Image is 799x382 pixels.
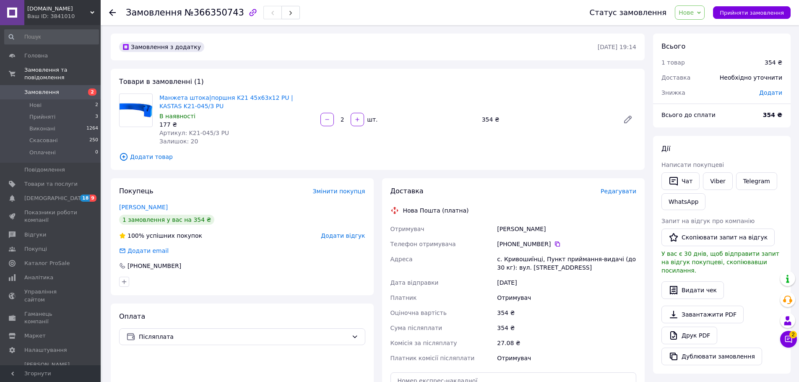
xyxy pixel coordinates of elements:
[390,279,439,286] span: Дата відправки
[27,13,101,20] div: Ваш ID: 3841010
[679,9,694,16] span: Нове
[159,113,195,120] span: В наявності
[661,59,685,66] span: 1 товар
[126,8,182,18] span: Замовлення
[661,172,700,190] button: Чат
[661,74,690,81] span: Доставка
[661,89,685,96] span: Знижка
[390,226,424,232] span: Отримувач
[80,195,90,202] span: 18
[86,125,98,133] span: 1264
[24,260,70,267] span: Каталог ProSale
[765,58,782,67] div: 354 ₴
[95,149,98,156] span: 0
[759,89,782,96] span: Додати
[495,320,638,335] div: 354 ₴
[90,195,96,202] span: 9
[661,112,716,118] span: Всього до сплати
[661,193,705,210] a: WhatsApp
[661,327,717,344] a: Друк PDF
[598,44,636,50] time: [DATE] 19:14
[119,231,202,240] div: успішних покупок
[713,6,791,19] button: Прийняти замовлення
[24,245,47,253] span: Покупці
[736,172,777,190] a: Telegram
[661,161,724,168] span: Написати покупцеві
[390,294,417,301] span: Платник
[661,229,775,246] button: Скопіювати запит на відгук
[24,332,46,340] span: Маркет
[495,335,638,351] div: 27.08 ₴
[495,290,638,305] div: Отримувач
[497,240,636,248] div: [PHONE_NUMBER]
[715,68,787,87] div: Необхідно уточнити
[24,231,46,239] span: Відгуки
[95,113,98,121] span: 3
[118,247,169,255] div: Додати email
[321,232,365,239] span: Додати відгук
[390,355,475,361] span: Платник комісії післяплати
[763,112,782,118] b: 354 ₴
[159,130,229,136] span: Артикул: K21-045/3 PU
[24,195,86,202] span: [DEMOGRAPHIC_DATA]
[390,309,447,316] span: Оціночна вартість
[4,29,99,44] input: Пошук
[390,325,442,331] span: Сума післяплати
[185,8,244,18] span: №366350743
[89,137,98,144] span: 250
[159,94,293,109] a: Манжета штока|поршня K21 45х63х12 PU | KASTAS K21-045/3 PU
[29,101,42,109] span: Нові
[495,275,638,290] div: [DATE]
[119,152,636,161] span: Додати товар
[401,206,471,215] div: Нова Пошта (платна)
[127,262,182,270] div: [PHONE_NUMBER]
[365,115,378,124] div: шт.
[159,138,198,145] span: Залишок: 20
[720,10,784,16] span: Прийняти замовлення
[159,120,314,129] div: 177 ₴
[119,204,168,210] a: [PERSON_NAME]
[390,256,413,262] span: Адреса
[479,114,616,125] div: 354 ₴
[661,42,685,50] span: Всього
[661,218,755,224] span: Запит на відгук про компанію
[390,187,424,195] span: Доставка
[119,187,154,195] span: Покупець
[29,137,58,144] span: Скасовані
[24,209,78,224] span: Показники роботи компанії
[119,312,145,320] span: Оплата
[29,113,55,121] span: Прийняті
[88,88,96,96] span: 2
[495,351,638,366] div: Отримувач
[24,346,67,354] span: Налаштування
[661,306,744,323] a: Завантажити PDF
[661,145,670,153] span: Дії
[24,166,65,174] span: Повідомлення
[661,281,724,299] button: Видати чек
[661,348,762,365] button: Дублювати замовлення
[661,250,779,274] span: У вас є 30 днів, щоб відправити запит на відгук покупцеві, скопіювавши посилання.
[128,232,144,239] span: 100%
[390,340,457,346] span: Комісія за післяплату
[390,241,456,247] span: Телефон отримувача
[495,252,638,275] div: с. Кривошиїнці, Пункт приймання-видачі (до 30 кг): вул. [STREET_ADDRESS]
[27,5,90,13] span: HYDRAULIC.IN.UA
[703,172,732,190] a: Viber
[139,332,348,341] span: Післяплата
[24,66,101,81] span: Замовлення та повідомлення
[313,188,365,195] span: Змінити покупця
[24,310,78,325] span: Гаманець компанії
[780,331,797,348] button: Чат з покупцем2
[789,331,797,338] span: 2
[127,247,169,255] div: Додати email
[24,88,59,96] span: Замовлення
[109,8,116,17] div: Повернутися назад
[619,111,636,128] a: Редагувати
[601,188,636,195] span: Редагувати
[29,149,56,156] span: Оплачені
[119,42,204,52] div: Замовлення з додатку
[119,78,204,86] span: Товари в замовленні (1)
[495,305,638,320] div: 354 ₴
[24,52,48,60] span: Головна
[24,274,53,281] span: Аналітика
